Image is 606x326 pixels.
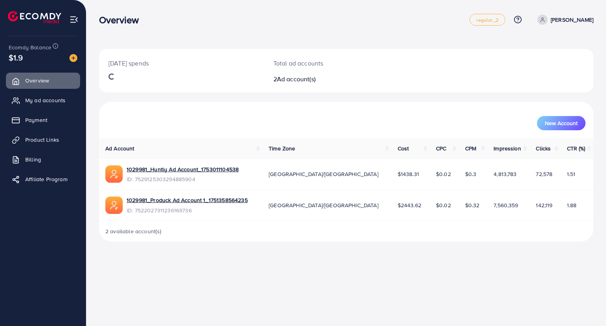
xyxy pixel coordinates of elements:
span: Time Zone [269,144,295,152]
a: My ad accounts [6,92,80,108]
a: Product Links [6,132,80,148]
span: Cost [398,144,409,152]
img: ic-ads-acc.e4c84228.svg [105,197,123,214]
span: Ecomdy Balance [9,43,51,51]
span: $2443.62 [398,201,421,209]
img: image [69,54,77,62]
span: Impression [494,144,521,152]
span: ID: 7529125303294885904 [127,175,239,183]
span: 7,560,359 [494,201,518,209]
img: logo [8,11,61,23]
span: CPM [465,144,476,152]
span: $0.32 [465,201,480,209]
h2: 2 [273,75,378,83]
h3: Overview [99,14,145,26]
span: Overview [25,77,49,84]
p: Total ad accounts [273,58,378,68]
span: 2 available account(s) [105,227,162,235]
span: 1.51 [567,170,576,178]
span: 1.88 [567,201,577,209]
span: Clicks [536,144,551,152]
img: menu [69,15,79,24]
a: Payment [6,112,80,128]
a: regular_2 [469,14,505,26]
span: 4,813,783 [494,170,516,178]
span: Affiliate Program [25,175,67,183]
span: CPC [436,144,446,152]
a: Affiliate Program [6,171,80,187]
button: New Account [537,116,585,130]
span: Ad account(s) [277,75,316,83]
span: $1.9 [9,52,23,63]
span: $0.3 [465,170,477,178]
span: [GEOGRAPHIC_DATA]/[GEOGRAPHIC_DATA] [269,170,378,178]
span: New Account [545,120,578,126]
a: Overview [6,73,80,88]
span: regular_2 [476,17,498,22]
span: ID: 7522027311236169736 [127,206,248,214]
span: Product Links [25,136,59,144]
span: Billing [25,156,41,163]
a: 1029981_Huntly Ad Account_1753011104538 [127,165,239,173]
p: [PERSON_NAME] [551,15,593,24]
a: [PERSON_NAME] [534,15,593,25]
a: Billing [6,152,80,167]
span: [GEOGRAPHIC_DATA]/[GEOGRAPHIC_DATA] [269,201,378,209]
span: My ad accounts [25,96,65,104]
p: [DATE] spends [108,58,254,68]
span: Ad Account [105,144,135,152]
a: 1029981_Produck Ad Account 1_1751358564235 [127,196,248,204]
span: Payment [25,116,47,124]
span: 142,119 [536,201,552,209]
span: $0.02 [436,170,451,178]
span: CTR (%) [567,144,585,152]
span: $0.02 [436,201,451,209]
img: ic-ads-acc.e4c84228.svg [105,165,123,183]
span: 72,578 [536,170,552,178]
span: $1438.31 [398,170,419,178]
